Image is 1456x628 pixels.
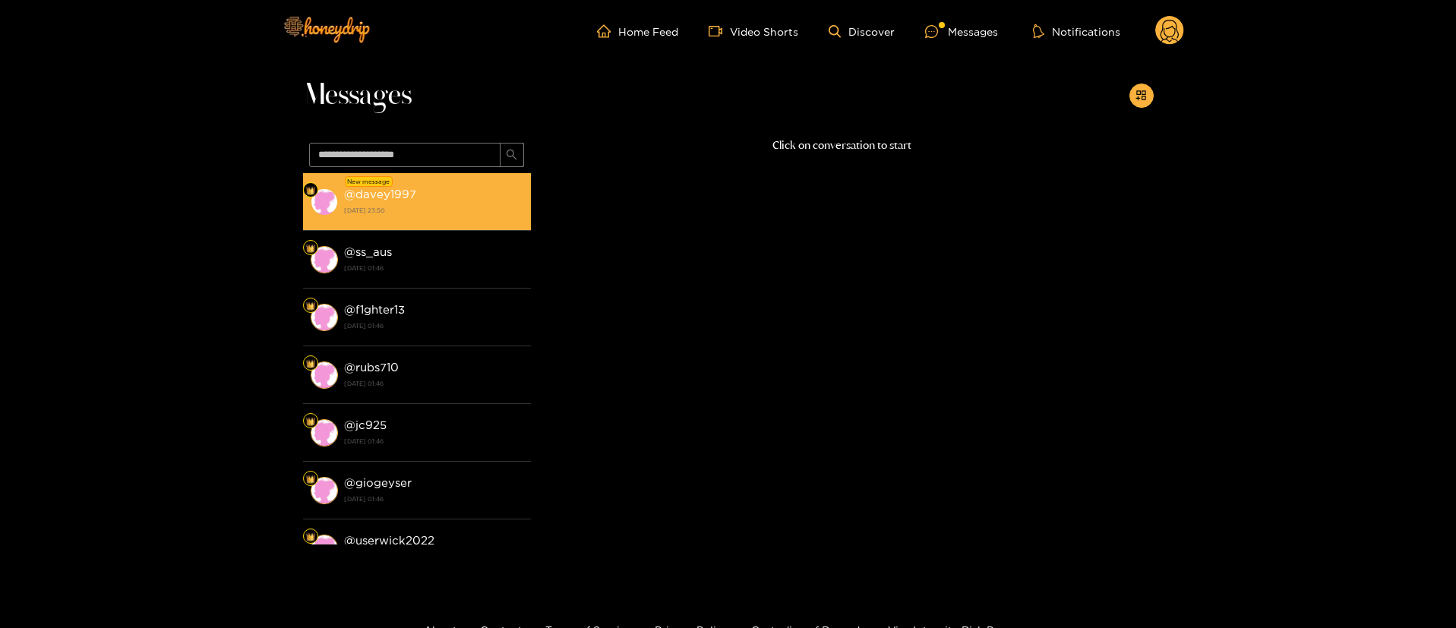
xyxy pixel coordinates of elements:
[306,244,315,253] img: Fan Level
[303,77,412,114] span: Messages
[311,535,338,562] img: conversation
[344,245,392,258] strong: @ ss_aus
[1129,84,1154,108] button: appstore-add
[344,319,523,333] strong: [DATE] 01:46
[344,261,523,275] strong: [DATE] 01:46
[306,186,315,195] img: Fan Level
[597,24,678,38] a: Home Feed
[506,149,517,162] span: search
[311,188,338,216] img: conversation
[306,475,315,484] img: Fan Level
[344,434,523,448] strong: [DATE] 01:46
[344,361,399,374] strong: @ rubs710
[829,25,895,38] a: Discover
[1028,24,1125,39] button: Notifications
[344,418,387,431] strong: @ jc925
[531,137,1154,154] p: Click on conversation to start
[344,534,434,547] strong: @ userwick2022
[345,176,393,187] div: New message
[306,359,315,368] img: Fan Level
[597,24,618,38] span: home
[1135,90,1147,103] span: appstore-add
[344,303,405,316] strong: @ f1ghter13
[311,304,338,331] img: conversation
[306,532,315,541] img: Fan Level
[311,361,338,389] img: conversation
[344,204,523,217] strong: [DATE] 23:50
[306,301,315,311] img: Fan Level
[311,477,338,504] img: conversation
[500,143,524,167] button: search
[344,492,523,506] strong: [DATE] 01:46
[344,377,523,390] strong: [DATE] 01:46
[925,23,998,40] div: Messages
[709,24,798,38] a: Video Shorts
[344,476,412,489] strong: @ giogeyser
[306,417,315,426] img: Fan Level
[709,24,730,38] span: video-camera
[344,188,416,200] strong: @ davey1997
[311,246,338,273] img: conversation
[311,419,338,447] img: conversation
